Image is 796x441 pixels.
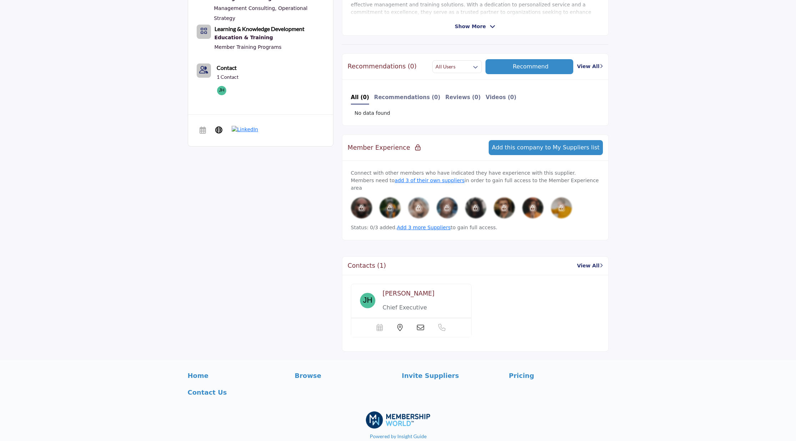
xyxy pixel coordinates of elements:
[217,73,238,81] a: 1 Contact
[383,290,434,297] span: [PERSON_NAME]
[215,84,228,97] img: Jennifer H.
[351,197,372,219] div: Please rate 5 vendors to connect with members.
[402,371,502,380] a: Invite Suppliers
[492,144,600,151] span: Add this company to My Suppliers list
[445,94,481,101] b: Reviews (0)
[437,197,458,219] div: Please rate 5 vendors to connect with members.
[465,197,487,219] img: image
[383,303,459,312] p: Chief Executive
[215,33,304,42] a: Education & Training
[214,5,277,11] a: Management Consulting,
[215,44,282,50] a: Member Training Programs
[351,197,372,219] img: image
[379,197,401,219] div: Please rate 5 vendors to connect with members.
[351,94,369,101] b: All (0)
[351,224,600,231] p: Status: 0/3 added. to gain full access.
[348,144,420,152] h2: Member Experience
[188,388,287,397] a: Contact Us
[295,371,394,380] a: Browse
[551,197,572,219] div: Please rate 5 vendors to connect with members.
[217,64,237,71] b: Contact
[215,25,304,32] b: Learning & Knowledge Development
[522,197,544,219] img: image
[351,284,472,337] a: image [PERSON_NAME] Chief Executive
[370,433,427,439] a: Powered by Insight Guide
[379,197,401,219] img: image
[215,33,304,42] div: Courses, workshops, and skill development.
[522,197,544,219] div: Please rate 5 vendors to connect with members.
[465,197,487,219] div: Please rate 5 vendors to connect with members.
[348,262,386,270] h2: Contacts (1)
[357,290,378,311] img: image
[577,63,603,70] a: View All
[408,197,429,219] img: image
[215,26,304,32] a: Learning & Knowledge Development
[435,63,455,70] h2: All Users
[455,23,486,30] span: Show More
[408,197,429,219] div: Please rate 5 vendors to connect with members.
[489,140,603,155] button: Add this company to My Suppliers list
[485,59,574,74] button: Recommend
[395,178,465,183] a: add 3 of their own suppliers
[217,63,237,72] a: Contact
[232,126,258,133] img: LinkedIn
[188,371,287,380] a: Home
[366,411,430,429] img: No Site Logo
[513,63,548,70] span: Recommend
[494,197,515,219] img: image
[432,60,482,73] button: All Users
[437,197,458,219] img: image
[351,169,600,192] p: Connect with other members who have indicated they have experience with this supplier. Members ne...
[577,262,603,270] a: View All
[197,25,211,39] button: Category Icon
[348,63,417,70] h2: Recommendations (0)
[551,197,572,219] img: image
[397,225,451,230] a: Add 3 more Suppliers
[494,197,515,219] div: Please rate 5 vendors to connect with members.
[197,63,211,78] a: Link of redirect to contact page
[214,5,307,21] a: Operational Strategy
[509,371,609,380] a: Pricing
[197,63,211,78] button: Contact-Employee Icon
[374,94,440,101] b: Recommendations (0)
[486,94,517,101] b: Videos (0)
[354,109,390,117] span: No data found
